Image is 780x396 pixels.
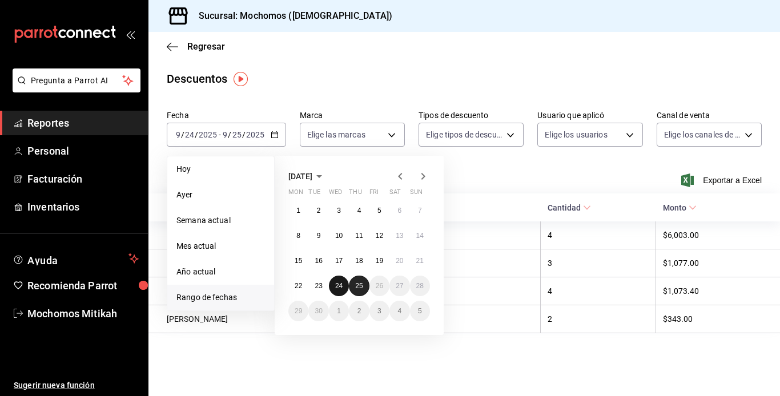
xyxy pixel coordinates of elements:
[315,257,322,265] abbr: September 16, 2025
[389,276,409,296] button: September 27, 2025
[683,173,762,187] button: Exportar a Excel
[219,130,221,139] span: -
[295,282,302,290] abbr: September 22, 2025
[377,307,381,315] abbr: October 3, 2025
[349,225,369,246] button: September 11, 2025
[410,276,430,296] button: September 28, 2025
[357,307,361,315] abbr: October 2, 2025
[329,200,349,221] button: September 3, 2025
[315,307,322,315] abbr: September 30, 2025
[329,250,349,271] button: September 17, 2025
[27,306,139,321] span: Mochomos Mitikah
[176,292,265,304] span: Rango de fechas
[335,232,343,240] abbr: September 10, 2025
[389,200,409,221] button: September 6, 2025
[418,207,422,215] abbr: September 7, 2025
[14,379,139,391] span: Sugerir nueva función
[27,171,139,187] span: Facturación
[228,130,231,139] span: /
[222,130,228,139] input: --
[657,111,762,119] label: Canal de venta
[335,282,343,290] abbr: September 24, 2025
[376,282,383,290] abbr: September 26, 2025
[349,301,369,321] button: October 2, 2025
[288,225,308,246] button: September 8, 2025
[187,41,225,52] span: Regresar
[296,232,300,240] abbr: September 8, 2025
[656,305,780,333] th: $343.00
[369,188,379,200] abbr: Friday
[541,305,656,333] th: 2
[349,188,361,200] abbr: Thursday
[396,257,403,265] abbr: September 20, 2025
[545,129,607,140] span: Elige los usuarios
[288,250,308,271] button: September 15, 2025
[232,130,242,139] input: --
[369,276,389,296] button: September 26, 2025
[167,70,227,87] div: Descuentos
[315,282,322,290] abbr: September 23, 2025
[176,215,265,227] span: Semana actual
[31,75,123,87] span: Pregunta a Parrot AI
[195,130,198,139] span: /
[27,199,139,215] span: Inventarios
[317,232,321,240] abbr: September 9, 2025
[410,250,430,271] button: September 21, 2025
[167,111,286,119] label: Fecha
[295,257,302,265] abbr: September 15, 2025
[376,232,383,240] abbr: September 12, 2025
[148,305,356,333] th: [PERSON_NAME]
[317,207,321,215] abbr: September 2, 2025
[307,129,365,140] span: Elige las marcas
[416,282,424,290] abbr: September 28, 2025
[349,200,369,221] button: September 4, 2025
[329,188,342,200] abbr: Wednesday
[176,240,265,252] span: Mes actual
[369,225,389,246] button: September 12, 2025
[337,207,341,215] abbr: September 3, 2025
[369,250,389,271] button: September 19, 2025
[419,111,524,119] label: Tipos de descuento
[27,252,124,265] span: Ayuda
[126,30,135,39] button: open_drawer_menu
[308,276,328,296] button: September 23, 2025
[148,249,356,277] th: [PERSON_NAME]
[349,276,369,296] button: September 25, 2025
[288,172,312,181] span: [DATE]
[397,207,401,215] abbr: September 6, 2025
[308,200,328,221] button: September 2, 2025
[389,301,409,321] button: October 4, 2025
[355,282,363,290] abbr: September 25, 2025
[656,249,780,277] th: $1,077.00
[288,188,303,200] abbr: Monday
[148,221,356,249] th: [PERSON_NAME]
[27,278,139,293] span: Recomienda Parrot
[288,200,308,221] button: September 1, 2025
[369,200,389,221] button: September 5, 2025
[175,130,181,139] input: --
[308,301,328,321] button: September 30, 2025
[242,130,246,139] span: /
[198,130,218,139] input: ----
[181,130,184,139] span: /
[329,276,349,296] button: September 24, 2025
[8,83,140,95] a: Pregunta a Parrot AI
[410,225,430,246] button: September 14, 2025
[190,9,392,23] h3: Sucursal: Mochomos ([DEMOGRAPHIC_DATA])
[184,130,195,139] input: --
[288,169,326,183] button: [DATE]
[369,301,389,321] button: October 3, 2025
[234,72,248,86] img: Tooltip marker
[288,276,308,296] button: September 22, 2025
[389,250,409,271] button: September 20, 2025
[541,277,656,305] th: 4
[308,250,328,271] button: September 16, 2025
[396,282,403,290] abbr: September 27, 2025
[418,307,422,315] abbr: October 5, 2025
[410,200,430,221] button: September 7, 2025
[288,301,308,321] button: September 29, 2025
[27,143,139,159] span: Personal
[337,307,341,315] abbr: October 1, 2025
[167,41,225,52] button: Regresar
